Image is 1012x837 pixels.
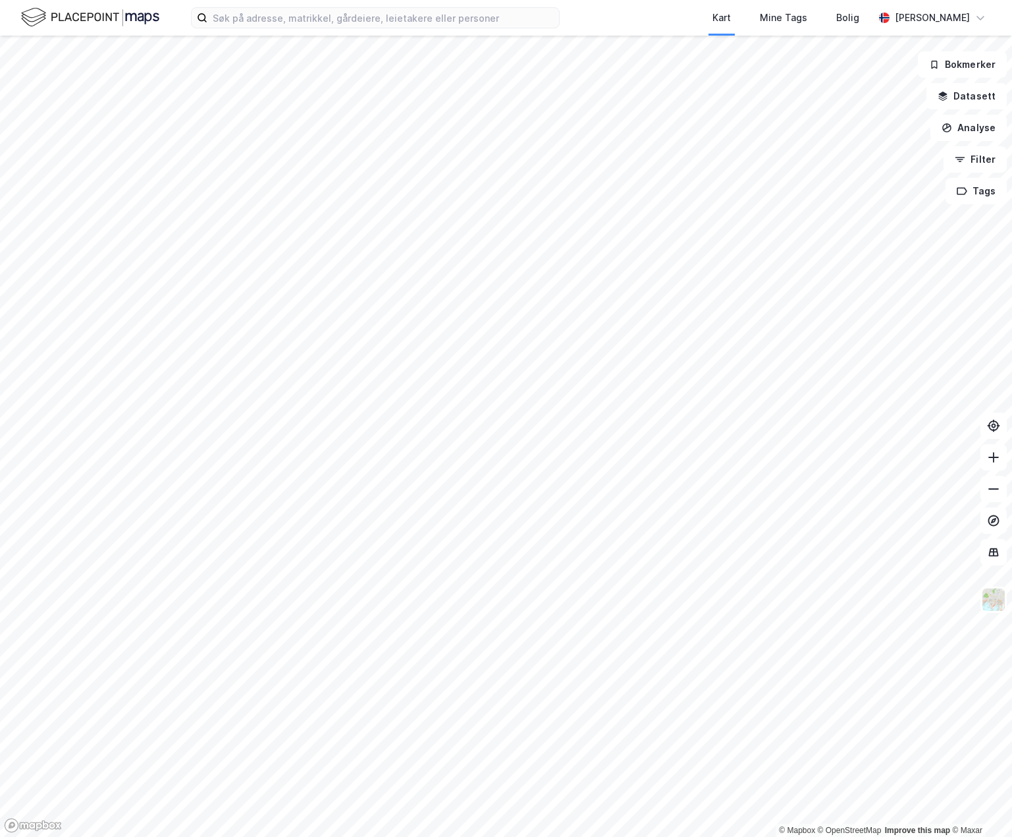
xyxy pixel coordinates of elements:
[885,826,950,835] a: Improve this map
[926,83,1007,109] button: Datasett
[712,10,731,26] div: Kart
[946,774,1012,837] iframe: Chat Widget
[760,10,807,26] div: Mine Tags
[981,587,1006,612] img: Z
[836,10,859,26] div: Bolig
[930,115,1007,141] button: Analyse
[945,178,1007,204] button: Tags
[818,826,882,835] a: OpenStreetMap
[946,774,1012,837] div: Kontrollprogram for chat
[944,146,1007,173] button: Filter
[918,51,1007,78] button: Bokmerker
[779,826,815,835] a: Mapbox
[895,10,970,26] div: [PERSON_NAME]
[207,8,559,28] input: Søk på adresse, matrikkel, gårdeiere, leietakere eller personer
[4,818,62,833] a: Mapbox homepage
[21,6,159,29] img: logo.f888ab2527a4732fd821a326f86c7f29.svg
